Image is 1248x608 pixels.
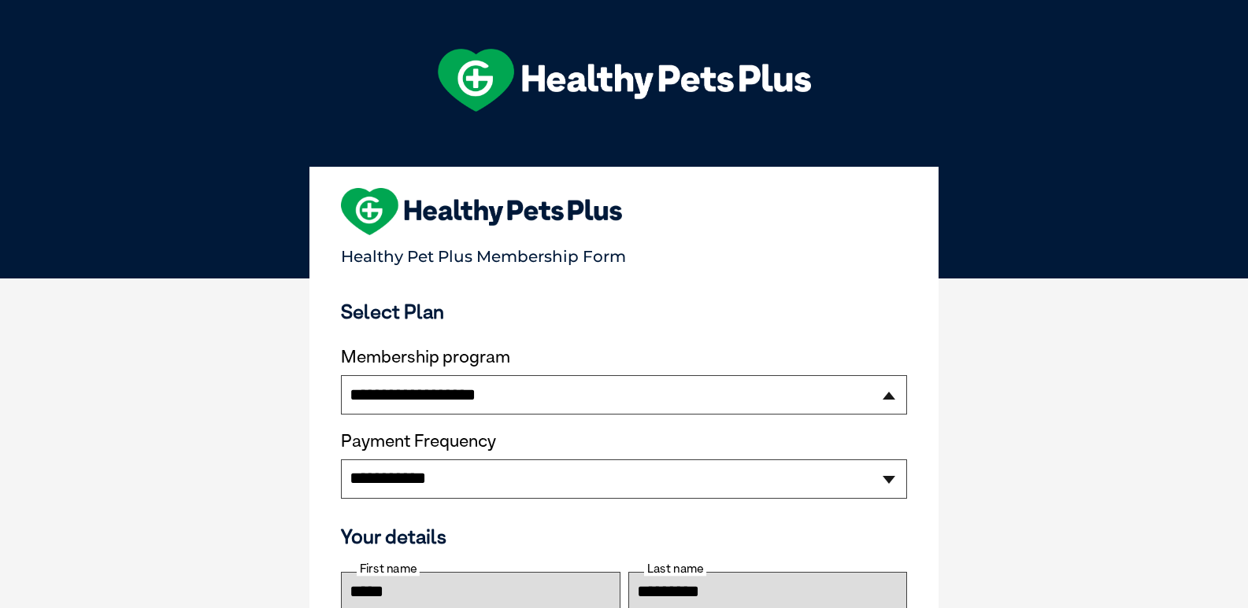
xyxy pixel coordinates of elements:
[438,49,811,112] img: hpp-logo-landscape-green-white.png
[341,431,496,451] label: Payment Frequency
[341,188,622,235] img: heart-shape-hpp-logo-large.png
[644,562,706,576] label: Last name
[341,525,907,548] h3: Your details
[341,240,907,266] p: Healthy Pet Plus Membership Form
[357,562,420,576] label: First name
[341,347,907,367] label: Membership program
[341,300,907,323] h3: Select Plan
